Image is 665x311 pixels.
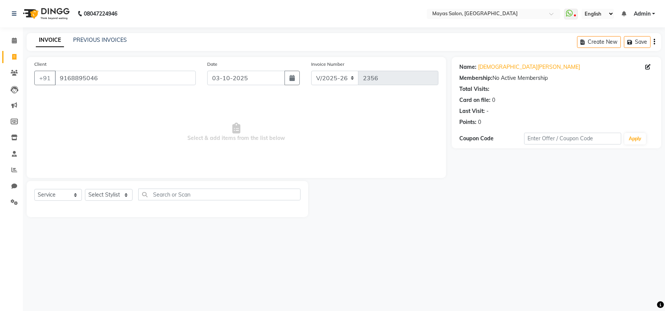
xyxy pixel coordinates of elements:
button: +91 [34,71,56,85]
div: 0 [492,96,495,104]
b: 08047224946 [84,3,117,24]
span: Select & add items from the list below [34,94,438,170]
button: Create New [577,36,621,48]
label: Client [34,61,46,68]
div: Total Visits: [459,85,489,93]
img: logo [19,3,72,24]
button: Apply [624,133,646,144]
a: INVOICE [36,33,64,47]
button: Save [624,36,651,48]
div: Points: [459,118,476,126]
label: Invoice Number [311,61,344,68]
div: Name: [459,63,476,71]
input: Enter Offer / Coupon Code [524,133,621,144]
div: Card on file: [459,96,491,104]
div: Last Visit: [459,107,485,115]
input: Search or Scan [138,189,301,200]
div: No Active Membership [459,74,654,82]
div: 0 [478,118,481,126]
input: Search by Name/Mobile/Email/Code [55,71,196,85]
div: - [486,107,489,115]
a: [DEMOGRAPHIC_DATA][PERSON_NAME] [478,63,580,71]
a: PREVIOUS INVOICES [73,36,127,43]
div: Coupon Code [459,135,524,143]
span: Admin [634,10,651,18]
div: Membership: [459,74,492,82]
label: Date [207,61,217,68]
